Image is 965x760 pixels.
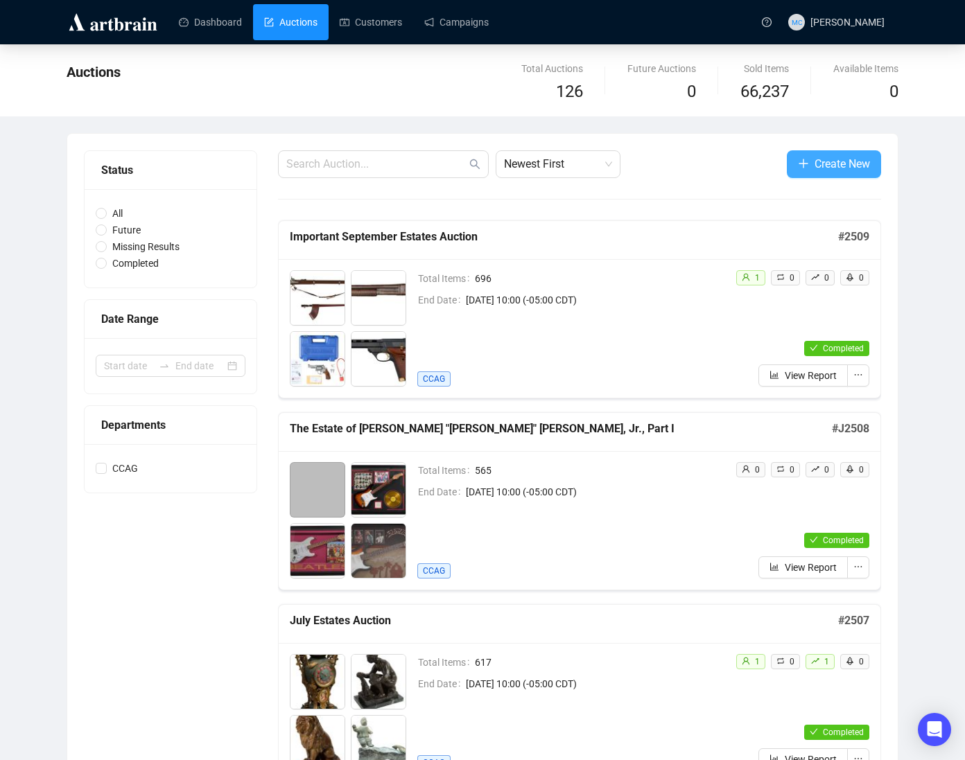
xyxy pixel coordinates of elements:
span: bar-chart [770,370,779,380]
span: 0 [790,273,794,283]
span: Completed [823,536,864,545]
img: 3_1.jpg [290,332,345,386]
span: rocket [846,273,854,281]
span: 1 [824,657,829,666]
div: Status [101,161,240,179]
img: 1_1.jpg [290,271,345,325]
span: check [810,536,818,544]
img: 2_1.jpg [351,655,406,709]
h5: # 2509 [838,229,869,245]
span: check [810,727,818,736]
span: CCAG [417,371,451,387]
h5: July Estates Auction [290,612,838,629]
a: Dashboard [179,4,242,40]
img: 1003.JPG [290,524,345,578]
span: CCAG [417,563,451,578]
span: rocket [846,465,854,473]
button: Create New [787,150,881,178]
span: 0 [859,465,864,475]
span: retweet [776,465,785,473]
span: Future [107,222,146,238]
span: Total Items [418,655,475,670]
span: bar-chart [770,562,779,572]
span: retweet [776,657,785,665]
span: plus [798,158,809,169]
span: 0 [859,273,864,283]
span: MC [791,16,801,27]
span: [PERSON_NAME] [810,17,885,28]
span: 0 [790,657,794,666]
h5: # J2508 [832,421,869,437]
img: 1004.JPG [351,524,406,578]
div: Total Auctions [521,61,583,76]
div: Future Auctions [627,61,696,76]
a: Customers [340,4,402,40]
span: rise [811,465,819,473]
span: 565 [475,463,724,478]
span: 617 [475,655,724,670]
img: logo [67,11,159,33]
img: 1_1.jpg [290,655,345,709]
span: Newest First [504,151,612,177]
div: Sold Items [740,61,789,76]
div: Available Items [833,61,898,76]
a: Auctions [264,4,318,40]
span: All [107,206,128,221]
h5: Important September Estates Auction [290,229,838,245]
span: Auctions [67,64,121,80]
span: user [742,273,750,281]
span: Total Items [418,271,475,286]
h5: # 2507 [838,612,869,629]
input: Search Auction... [286,156,467,173]
span: Total Items [418,463,475,478]
a: Important September Estates Auction#2509Total Items696End Date[DATE] 10:00 (-05:00 CDT)CCAGuser1r... [278,220,881,398]
img: 4_1.jpg [351,332,406,386]
img: 2_1.jpg [351,271,406,325]
a: The Estate of [PERSON_NAME] "[PERSON_NAME]" [PERSON_NAME], Jr., Part I#J2508Total Items565End Dat... [278,412,881,590]
span: 0 [824,273,829,283]
span: Completed [823,344,864,353]
span: retweet [776,273,785,281]
span: 0 [889,82,898,101]
span: 66,237 [740,79,789,105]
span: ellipsis [853,370,863,380]
span: 0 [755,465,760,475]
span: Create New [815,155,870,173]
span: rocket [846,657,854,665]
span: 0 [790,465,794,475]
button: View Report [758,364,848,387]
span: CCAG [107,461,144,476]
span: 0 [859,657,864,666]
span: End Date [418,484,466,500]
span: user [742,657,750,665]
span: 126 [556,82,583,101]
span: 1 [755,273,760,283]
a: Campaigns [424,4,489,40]
span: 0 [824,465,829,475]
h5: The Estate of [PERSON_NAME] "[PERSON_NAME]" [PERSON_NAME], Jr., Part I [290,421,832,437]
span: View Report [785,560,837,575]
span: ellipsis [853,562,863,572]
img: 1002.JPG [351,463,406,517]
button: View Report [758,556,848,578]
span: [DATE] 10:00 (-05:00 CDT) [466,292,724,308]
span: End Date [418,676,466,691]
input: End date [175,358,225,373]
span: rise [811,657,819,665]
span: [DATE] 10:00 (-05:00 CDT) [466,676,724,691]
div: Departments [101,416,240,434]
div: Open Intercom Messenger [918,713,951,746]
span: 1 [755,657,760,666]
span: question-circle [762,17,772,27]
span: Completed [823,727,864,737]
span: [DATE] 10:00 (-05:00 CDT) [466,484,724,500]
span: check [810,344,818,352]
span: Completed [107,256,164,271]
span: search [469,159,480,170]
div: Date Range [101,310,240,328]
span: to [159,360,170,371]
span: user [742,465,750,473]
input: Start date [104,358,153,373]
span: 0 [687,82,696,101]
span: View Report [785,368,837,383]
